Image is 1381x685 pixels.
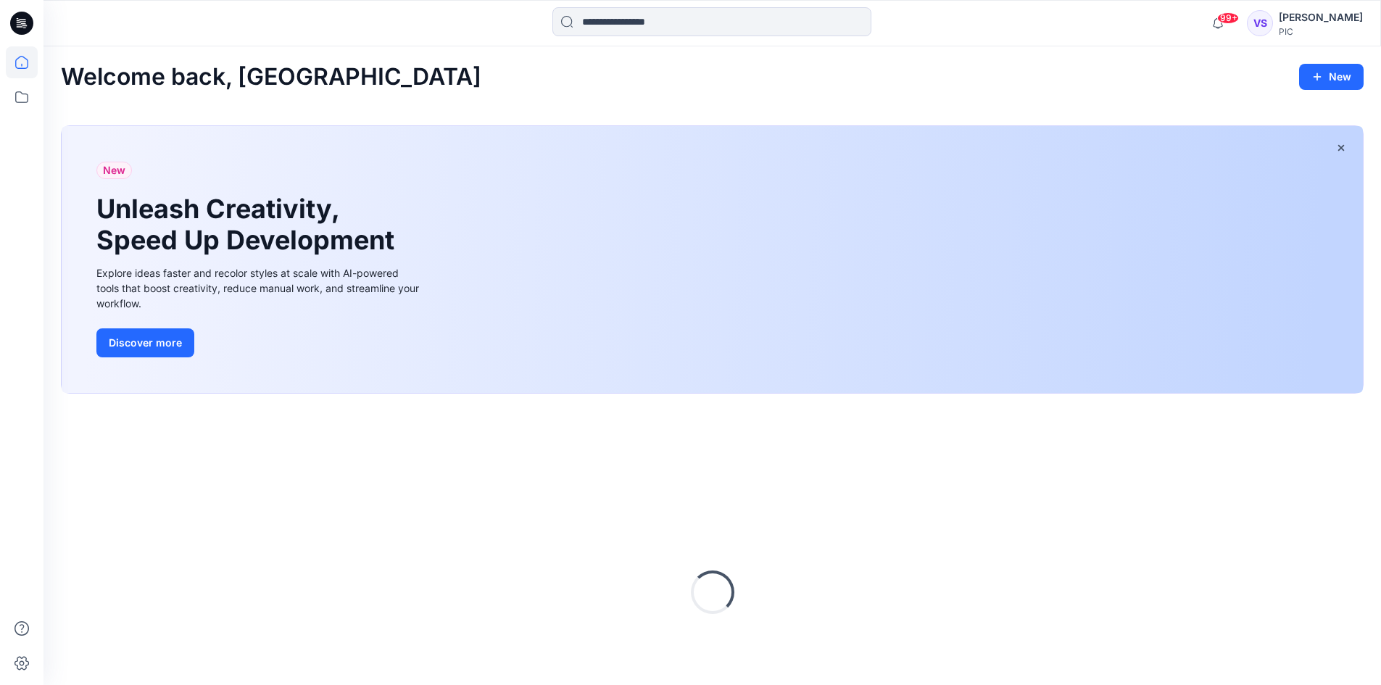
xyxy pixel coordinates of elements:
[61,64,481,91] h2: Welcome back, [GEOGRAPHIC_DATA]
[103,162,125,179] span: New
[96,328,423,357] a: Discover more
[1299,64,1364,90] button: New
[1279,9,1363,26] div: [PERSON_NAME]
[96,265,423,311] div: Explore ideas faster and recolor styles at scale with AI-powered tools that boost creativity, red...
[96,194,401,256] h1: Unleash Creativity, Speed Up Development
[96,328,194,357] button: Discover more
[1217,12,1239,24] span: 99+
[1279,26,1363,37] div: PIC
[1247,10,1273,36] div: VS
